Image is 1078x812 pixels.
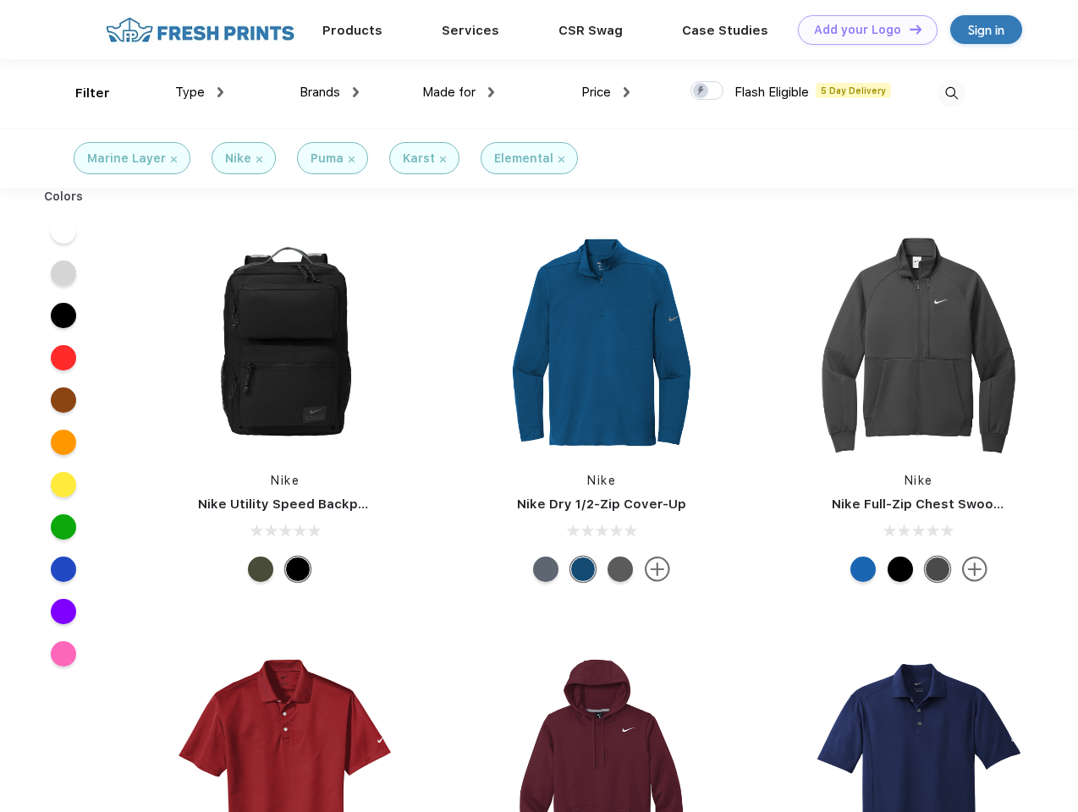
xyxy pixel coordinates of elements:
div: Colors [31,188,96,206]
a: Nike [905,474,933,487]
img: dropdown.png [624,87,630,97]
img: filter_cancel.svg [256,156,262,162]
img: filter_cancel.svg [171,156,177,162]
div: Black Heather [608,557,633,582]
div: Gym Blue [570,557,596,582]
img: desktop_search.svg [938,80,965,107]
img: filter_cancel.svg [440,156,446,162]
a: Nike Utility Speed Backpack [198,497,381,512]
a: Sign in [950,15,1022,44]
a: Nike [271,474,300,487]
img: dropdown.png [217,87,223,97]
img: more.svg [962,557,987,582]
img: fo%20logo%202.webp [101,15,300,45]
span: Type [175,85,205,100]
span: Price [581,85,611,100]
div: Anthracite [925,557,950,582]
div: Black [888,557,913,582]
a: Nike [587,474,616,487]
span: Made for [422,85,476,100]
div: Black [285,557,311,582]
div: Navy Heather [533,557,558,582]
img: filter_cancel.svg [558,156,564,162]
span: 5 Day Delivery [816,83,891,98]
a: Products [322,23,382,38]
span: Flash Eligible [734,85,809,100]
img: dropdown.png [488,87,494,97]
div: Elemental [494,150,553,167]
img: filter_cancel.svg [349,156,355,162]
img: func=resize&h=266 [173,230,398,455]
div: Puma [311,150,344,167]
div: Filter [75,84,110,103]
img: more.svg [645,557,670,582]
a: Nike Dry 1/2-Zip Cover-Up [517,497,686,512]
a: Services [442,23,499,38]
div: Karst [403,150,435,167]
img: func=resize&h=266 [806,230,1031,455]
img: func=resize&h=266 [489,230,714,455]
img: dropdown.png [353,87,359,97]
div: Add your Logo [814,23,901,37]
a: Nike Full-Zip Chest Swoosh Jacket [832,497,1057,512]
span: Brands [300,85,340,100]
div: Cargo Khaki [248,557,273,582]
div: Royal [850,557,876,582]
div: Nike [225,150,251,167]
div: Marine Layer [87,150,166,167]
a: CSR Swag [558,23,623,38]
div: Sign in [968,20,1004,40]
img: DT [910,25,921,34]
